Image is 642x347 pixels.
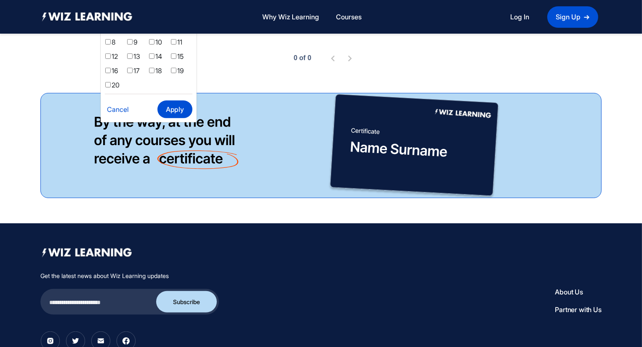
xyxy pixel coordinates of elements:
[112,51,118,61] label: 12
[40,245,134,260] img: footer logo
[105,101,132,118] button: Cancel
[178,51,184,61] label: 15
[156,291,217,313] button: Subscribe
[134,37,138,47] label: 9
[40,271,555,281] p: Get the latest news about Wiz Learning updates
[112,80,120,90] label: 20
[156,51,162,61] label: 14
[178,37,183,47] label: 11
[341,50,358,66] button: Next page
[333,8,365,26] a: Courses
[547,6,598,28] a: Sign Up
[555,288,597,296] p: About Us
[555,288,597,305] a: About Us
[294,53,312,63] div: 0 of 0
[555,305,602,314] p: Partner with Us
[134,51,141,61] label: 13
[112,66,119,76] label: 16
[157,101,192,118] button: Apply
[178,66,184,76] label: 19
[325,50,341,66] button: Previous page
[510,11,529,23] a: Log In
[134,66,140,76] label: 17
[156,37,162,47] label: 10
[259,8,323,26] a: Why Wiz Learning
[112,37,116,47] label: 8
[156,66,162,76] label: 18
[555,305,602,323] a: Partner with Us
